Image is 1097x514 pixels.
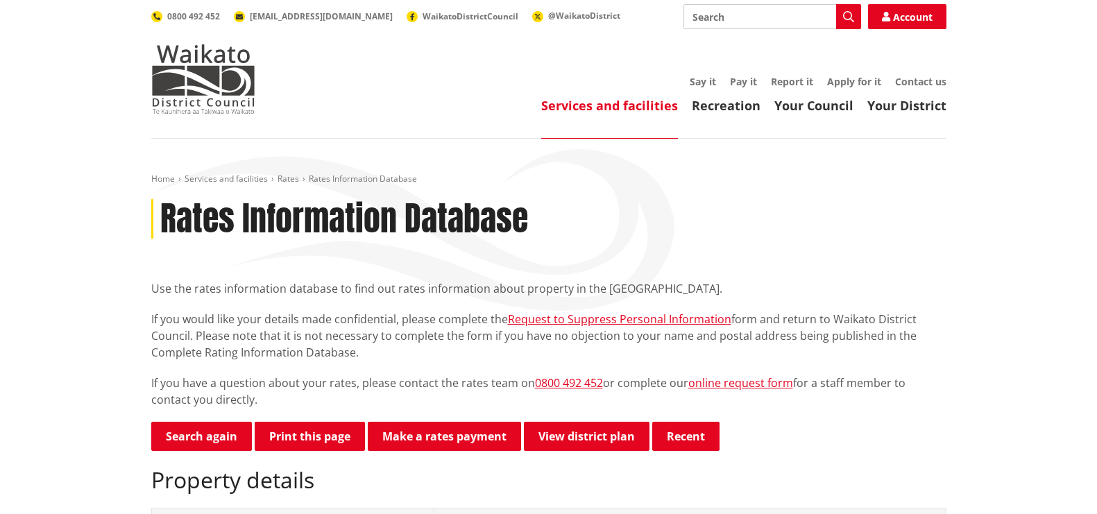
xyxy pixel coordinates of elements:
[185,173,268,185] a: Services and facilities
[688,375,793,391] a: online request form
[278,173,299,185] a: Rates
[683,4,861,29] input: Search input
[151,10,220,22] a: 0800 492 452
[151,44,255,114] img: Waikato District Council - Te Kaunihera aa Takiwaa o Waikato
[532,10,620,22] a: @WaikatoDistrict
[535,375,603,391] a: 0800 492 452
[407,10,518,22] a: WaikatoDistrictCouncil
[368,422,521,451] a: Make a rates payment
[827,75,881,88] a: Apply for it
[730,75,757,88] a: Pay it
[309,173,417,185] span: Rates Information Database
[255,422,365,451] button: Print this page
[548,10,620,22] span: @WaikatoDistrict
[868,4,946,29] a: Account
[234,10,393,22] a: [EMAIL_ADDRESS][DOMAIN_NAME]
[151,280,946,297] p: Use the rates information database to find out rates information about property in the [GEOGRAPHI...
[771,75,813,88] a: Report it
[690,75,716,88] a: Say it
[151,311,946,361] p: If you would like your details made confidential, please complete the form and return to Waikato ...
[160,199,528,239] h1: Rates Information Database
[151,173,946,185] nav: breadcrumb
[250,10,393,22] span: [EMAIL_ADDRESS][DOMAIN_NAME]
[541,97,678,114] a: Services and facilities
[692,97,760,114] a: Recreation
[423,10,518,22] span: WaikatoDistrictCouncil
[524,422,649,451] a: View district plan
[167,10,220,22] span: 0800 492 452
[652,422,720,451] button: Recent
[151,173,175,185] a: Home
[151,375,946,408] p: If you have a question about your rates, please contact the rates team on or complete our for a s...
[895,75,946,88] a: Contact us
[867,97,946,114] a: Your District
[151,467,946,493] h2: Property details
[151,422,252,451] a: Search again
[508,311,731,327] a: Request to Suppress Personal Information
[774,97,853,114] a: Your Council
